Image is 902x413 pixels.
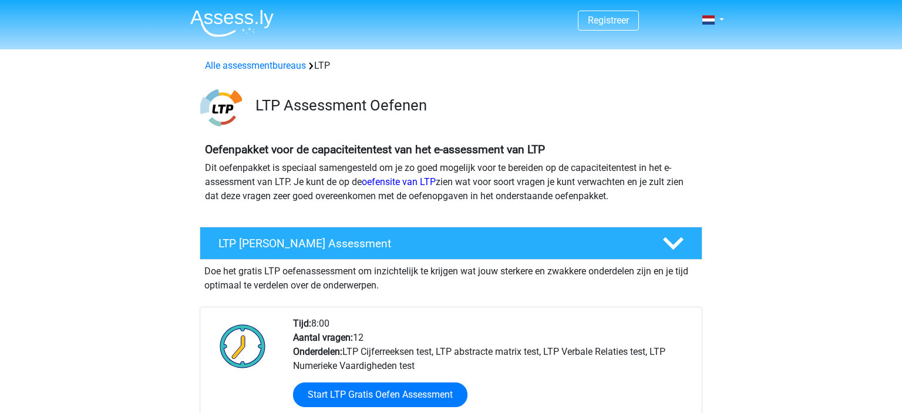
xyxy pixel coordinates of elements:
[588,15,629,26] a: Registreer
[293,318,311,329] b: Tijd:
[218,237,644,250] h4: LTP [PERSON_NAME] Assessment
[200,59,702,73] div: LTP
[200,260,702,293] div: Doe het gratis LTP oefenassessment om inzichtelijk te krijgen wat jouw sterkere en zwakkere onder...
[362,176,436,187] a: oefensite van LTP
[195,227,707,260] a: LTP [PERSON_NAME] Assessment
[255,96,693,115] h3: LTP Assessment Oefenen
[213,317,272,375] img: Klok
[293,332,353,343] b: Aantal vragen:
[293,346,342,357] b: Onderdelen:
[200,87,242,129] img: ltp.png
[205,161,697,203] p: Dit oefenpakket is speciaal samengesteld om je zo goed mogelijk voor te bereiden op de capaciteit...
[293,382,467,407] a: Start LTP Gratis Oefen Assessment
[205,60,306,71] a: Alle assessmentbureaus
[190,9,274,37] img: Assessly
[205,143,545,156] b: Oefenpakket voor de capaciteitentest van het e-assessment van LTP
